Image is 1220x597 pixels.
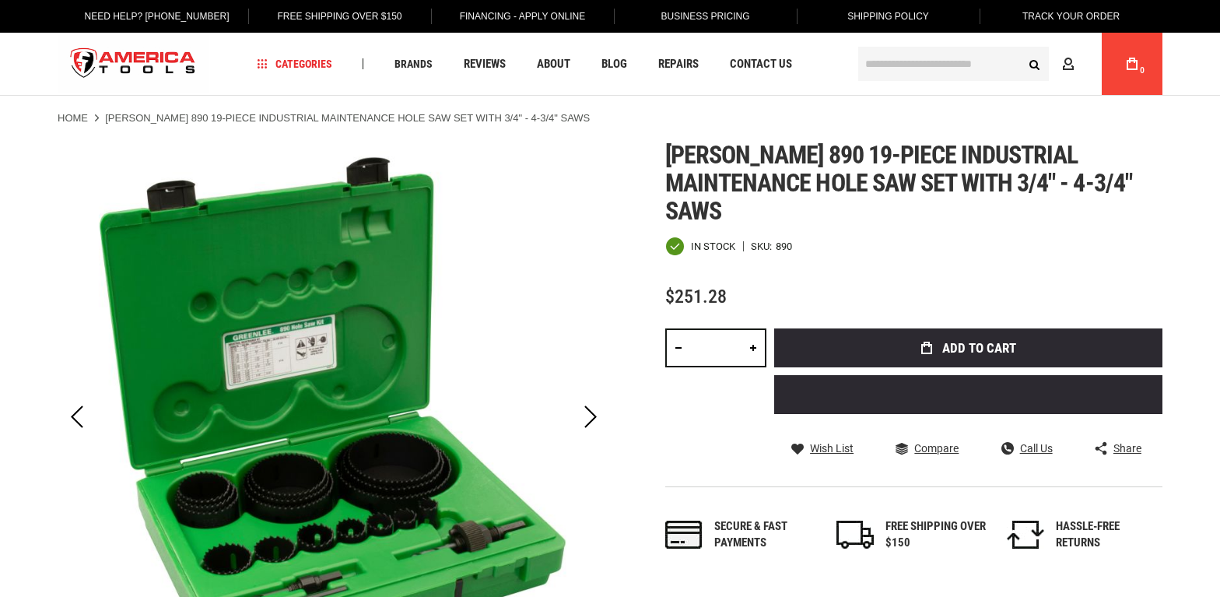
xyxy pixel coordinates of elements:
[1113,443,1141,454] span: Share
[537,58,570,70] span: About
[58,35,209,93] a: store logo
[58,35,209,93] img: America Tools
[457,54,513,75] a: Reviews
[594,54,634,75] a: Blog
[1056,518,1157,552] div: HASSLE-FREE RETURNS
[464,58,506,70] span: Reviews
[394,58,433,69] span: Brands
[1001,441,1053,455] a: Call Us
[723,54,799,75] a: Contact Us
[1117,33,1147,95] a: 0
[665,286,727,307] span: $251.28
[258,58,332,69] span: Categories
[730,58,792,70] span: Contact Us
[791,441,854,455] a: Wish List
[387,54,440,75] a: Brands
[105,112,590,124] strong: [PERSON_NAME] 890 19-PIECE INDUSTRIAL MAINTENANCE HOLE SAW SET WITH 3/4" - 4-3/4" SAWS
[1007,521,1044,549] img: returns
[914,443,959,454] span: Compare
[774,328,1162,367] button: Add to Cart
[810,443,854,454] span: Wish List
[58,111,88,125] a: Home
[665,521,703,549] img: payments
[1020,443,1053,454] span: Call Us
[665,140,1132,226] span: [PERSON_NAME] 890 19-piece industrial maintenance hole saw set with 3/4" - 4-3/4" saws
[942,342,1016,355] span: Add to Cart
[776,241,792,251] div: 890
[714,518,815,552] div: Secure & fast payments
[530,54,577,75] a: About
[1019,49,1049,79] button: Search
[651,54,706,75] a: Repairs
[691,241,735,251] span: In stock
[751,241,776,251] strong: SKU
[896,441,959,455] a: Compare
[601,58,627,70] span: Blog
[251,54,339,75] a: Categories
[658,58,699,70] span: Repairs
[1140,66,1145,75] span: 0
[847,11,929,22] span: Shipping Policy
[836,521,874,549] img: shipping
[885,518,987,552] div: FREE SHIPPING OVER $150
[665,237,735,256] div: Availability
